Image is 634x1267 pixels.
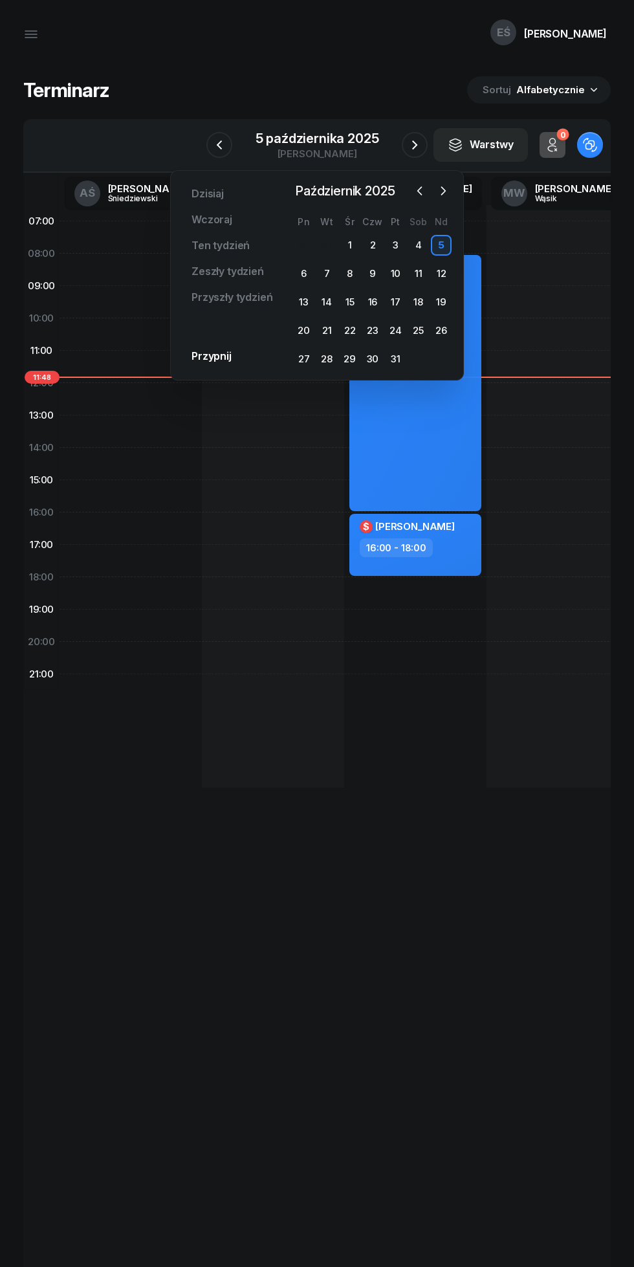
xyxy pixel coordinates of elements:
[503,188,525,199] span: MW
[181,344,242,369] a: Przypnij
[375,520,455,533] span: [PERSON_NAME]
[294,349,314,369] div: 27
[340,320,360,341] div: 22
[340,349,360,369] div: 29
[23,464,60,496] div: 15:00
[108,184,188,193] div: [PERSON_NAME]
[385,320,406,341] div: 24
[431,320,452,341] div: 26
[23,270,60,302] div: 09:00
[316,263,337,284] div: 7
[431,235,452,256] div: 5
[556,129,569,141] div: 0
[316,320,337,341] div: 21
[431,292,452,313] div: 19
[385,292,406,313] div: 17
[23,302,60,335] div: 10:00
[181,259,274,285] a: Zeszły tydzień
[362,235,383,256] div: 2
[360,538,433,557] div: 16:00 - 18:00
[340,235,360,256] div: 1
[256,132,379,145] div: 5 października 2025
[23,496,60,529] div: 16:00
[108,194,170,203] div: Śniedziewski
[23,658,60,690] div: 21:00
[316,292,337,313] div: 14
[297,240,309,251] div: 29
[524,28,607,39] div: [PERSON_NAME]
[361,216,384,227] div: Czw
[23,367,60,399] div: 12:00
[363,522,369,531] span: $
[340,263,360,284] div: 8
[433,128,528,162] button: Warstwy
[25,371,60,384] span: 11:48
[362,320,383,341] div: 23
[320,240,332,251] div: 30
[430,216,453,227] div: Nd
[294,292,314,313] div: 13
[292,216,315,227] div: Pn
[497,27,510,38] span: EŚ
[64,177,198,210] a: AŚ[PERSON_NAME]Śniedziewski
[23,399,60,432] div: 13:00
[181,181,234,207] a: Dzisiaj
[290,181,400,201] span: Październik 2025
[407,216,430,227] div: Sob
[408,235,429,256] div: 4
[181,285,283,311] a: Przyszły tydzień
[362,349,383,369] div: 30
[294,263,314,284] div: 6
[431,263,452,284] div: 12
[340,292,360,313] div: 15
[23,205,60,237] div: 07:00
[23,626,60,658] div: 20:00
[338,216,361,227] div: Śr
[362,263,383,284] div: 9
[385,235,406,256] div: 3
[491,177,625,210] a: MW[PERSON_NAME]Wąsik
[483,82,514,98] span: Sortuj
[181,233,260,259] a: Ten tydzień
[408,263,429,284] div: 11
[256,149,379,159] div: [PERSON_NAME]
[540,132,565,158] button: 0
[467,76,611,104] button: Sortuj Alfabetycznie
[535,194,597,203] div: Wąsik
[80,188,95,199] span: AŚ
[535,184,615,193] div: [PERSON_NAME]
[23,78,109,102] h1: Terminarz
[408,292,429,313] div: 18
[516,83,585,96] span: Alfabetycznie
[23,335,60,367] div: 11:00
[23,237,60,270] div: 08:00
[23,432,60,464] div: 14:00
[408,320,429,341] div: 25
[362,292,383,313] div: 16
[316,349,337,369] div: 28
[385,263,406,284] div: 10
[384,216,407,227] div: Pt
[23,529,60,561] div: 17:00
[23,561,60,593] div: 18:00
[385,349,406,369] div: 31
[315,216,338,227] div: Wt
[181,207,243,233] a: Wczoraj
[448,137,514,153] div: Warstwy
[294,320,314,341] div: 20
[23,593,60,626] div: 19:00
